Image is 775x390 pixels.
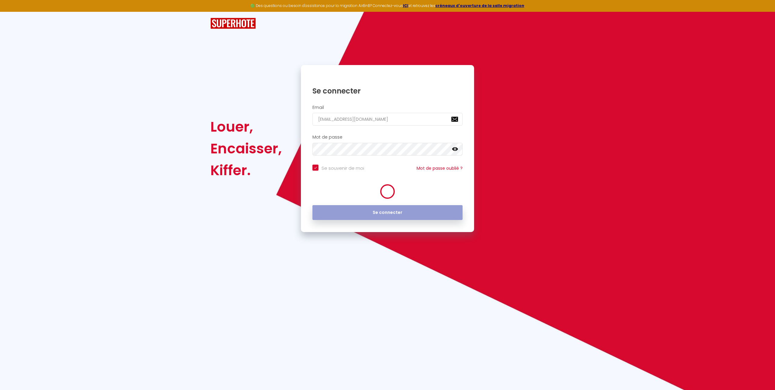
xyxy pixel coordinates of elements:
[417,165,463,171] a: Mot de passe oublié ?
[210,18,256,29] img: SuperHote logo
[435,3,524,8] a: créneaux d'ouverture de la salle migration
[403,3,408,8] a: ICI
[312,86,463,96] h1: Se connecter
[5,2,23,21] button: Ouvrir le widget de chat LiveChat
[312,113,463,126] input: Ton Email
[210,159,282,181] div: Kiffer.
[210,116,282,138] div: Louer,
[312,135,463,140] h2: Mot de passe
[312,105,463,110] h2: Email
[312,205,463,220] button: Se connecter
[210,138,282,159] div: Encaisser,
